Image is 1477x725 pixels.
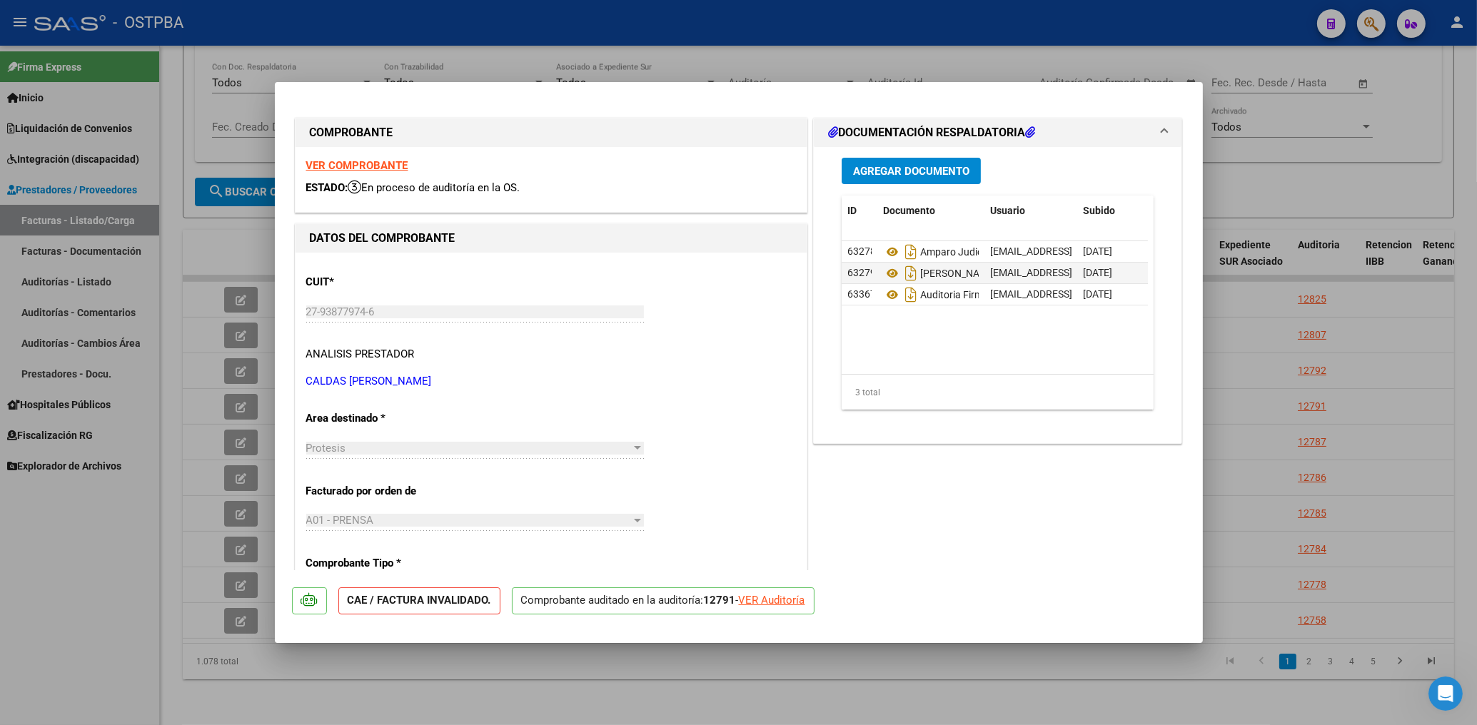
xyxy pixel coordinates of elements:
mat-expansion-panel-header: DOCUMENTACIÓN RESPALDATORIA [814,118,1182,147]
span: [EMAIL_ADDRESS][DOMAIN_NAME] - [PERSON_NAME] [990,245,1232,257]
span: [DATE] [1083,245,1112,257]
i: Descargar documento [902,240,920,263]
span: [EMAIL_ADDRESS][DOMAIN_NAME] - [PERSON_NAME] [990,288,1232,300]
strong: 12791 [704,594,736,607]
span: Protesis [306,442,346,455]
span: [DATE] [1083,288,1112,300]
p: CALDAS [PERSON_NAME] [306,373,796,390]
strong: CAE / FACTURA INVALIDADO. [338,587,500,615]
datatable-header-cell: Usuario [984,196,1077,226]
span: [EMAIL_ADDRESS][DOMAIN_NAME] - [PERSON_NAME] [990,267,1232,278]
div: VER Auditoría [739,592,805,609]
span: Usuario [990,205,1025,216]
span: En proceso de auditoría en la OS. [348,181,520,194]
i: Descargar documento [902,262,920,285]
p: CUIT [306,274,453,290]
div: ANALISIS PRESTADOR [306,346,415,362]
span: Auditoria Firmada Rosencweig [883,289,1056,300]
datatable-header-cell: Subido [1077,196,1149,226]
span: [DATE] [1083,267,1112,278]
a: VER COMPROBANTE [306,159,408,172]
span: 63278 [847,245,876,257]
span: [PERSON_NAME] [883,268,997,279]
span: 63279 [847,267,876,278]
p: Area destinado * [306,410,453,427]
span: Amparo Judicial Rosencweig [883,246,1048,258]
h1: DOCUMENTACIÓN RESPALDATORIA [828,124,1035,141]
span: 63367 [847,288,876,300]
span: Documento [883,205,935,216]
span: ID [847,205,857,216]
div: DOCUMENTACIÓN RESPALDATORIA [814,147,1182,443]
button: Agregar Documento [842,158,981,184]
strong: DATOS DEL COMPROBANTE [310,231,455,245]
span: Agregar Documento [853,165,969,178]
p: Facturado por orden de [306,483,453,500]
span: A01 - PRENSA [306,514,374,527]
strong: COMPROBANTE [310,126,393,139]
iframe: Intercom live chat [1428,676,1463,711]
datatable-header-cell: Documento [877,196,984,226]
datatable-header-cell: ID [842,196,877,226]
p: Comprobante auditado en la auditoría: - [512,587,815,615]
p: Comprobante Tipo * [306,555,453,572]
span: Subido [1083,205,1115,216]
div: 3 total [842,375,1154,410]
span: ESTADO: [306,181,348,194]
i: Descargar documento [902,283,920,306]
